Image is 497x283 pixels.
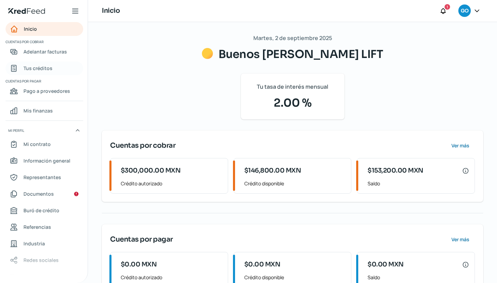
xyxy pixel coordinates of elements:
span: Referencias [23,223,51,231]
span: Martes, 2 de septiembre 2025 [253,33,332,43]
a: Información general [6,154,83,168]
span: Mi contrato [23,140,51,148]
span: Redes sociales [23,256,59,264]
span: GO [461,7,468,15]
span: Cuentas por cobrar [6,39,82,45]
button: Ver más [446,233,475,246]
span: $146,800.00 MXN [244,166,301,175]
span: Cuentas por pagar [110,234,173,245]
span: Saldo [368,273,469,282]
a: Documentos [6,187,83,201]
span: Mis finanzas [23,106,53,115]
span: $153,200.00 MXN [368,166,423,175]
a: Adelantar facturas [6,45,83,59]
span: Cuentas por pagar [6,78,82,84]
img: Saludos [202,48,213,59]
a: Tus créditos [6,61,83,75]
a: Inicio [6,22,83,36]
a: Industria [6,237,83,251]
span: Colateral [23,272,45,281]
span: Pago a proveedores [23,87,70,95]
span: 1 [447,4,448,10]
span: Industria [23,239,45,248]
span: Crédito autorizado [121,273,222,282]
a: Mis finanzas [6,104,83,118]
a: Buró de crédito [6,204,83,217]
span: Información general [23,156,70,165]
span: $0.00 MXN [244,260,281,269]
span: Crédito disponible [244,179,346,188]
span: 2.00 % [249,95,336,111]
span: Buenos [PERSON_NAME] LIFT [218,47,383,61]
span: Saldo [368,179,469,188]
span: Ver más [451,143,469,148]
button: Ver más [446,139,475,153]
span: Tus créditos [23,64,52,72]
a: Mi contrato [6,137,83,151]
span: $0.00 MXN [368,260,404,269]
span: Adelantar facturas [23,47,67,56]
h1: Inicio [102,6,120,16]
a: Referencias [6,220,83,234]
span: Inicio [24,25,37,33]
span: Mi perfil [8,127,24,134]
span: Representantes [23,173,61,182]
a: Representantes [6,170,83,184]
span: $0.00 MXN [121,260,157,269]
span: Documentos [23,189,54,198]
span: Buró de crédito [23,206,59,215]
a: Pago a proveedores [6,84,83,98]
a: Redes sociales [6,253,83,267]
span: Ver más [451,237,469,242]
span: Tu tasa de interés mensual [257,82,328,92]
span: $300,000.00 MXN [121,166,181,175]
span: Crédito autorizado [121,179,222,188]
span: Crédito disponible [244,273,346,282]
span: Cuentas por cobrar [110,140,175,151]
